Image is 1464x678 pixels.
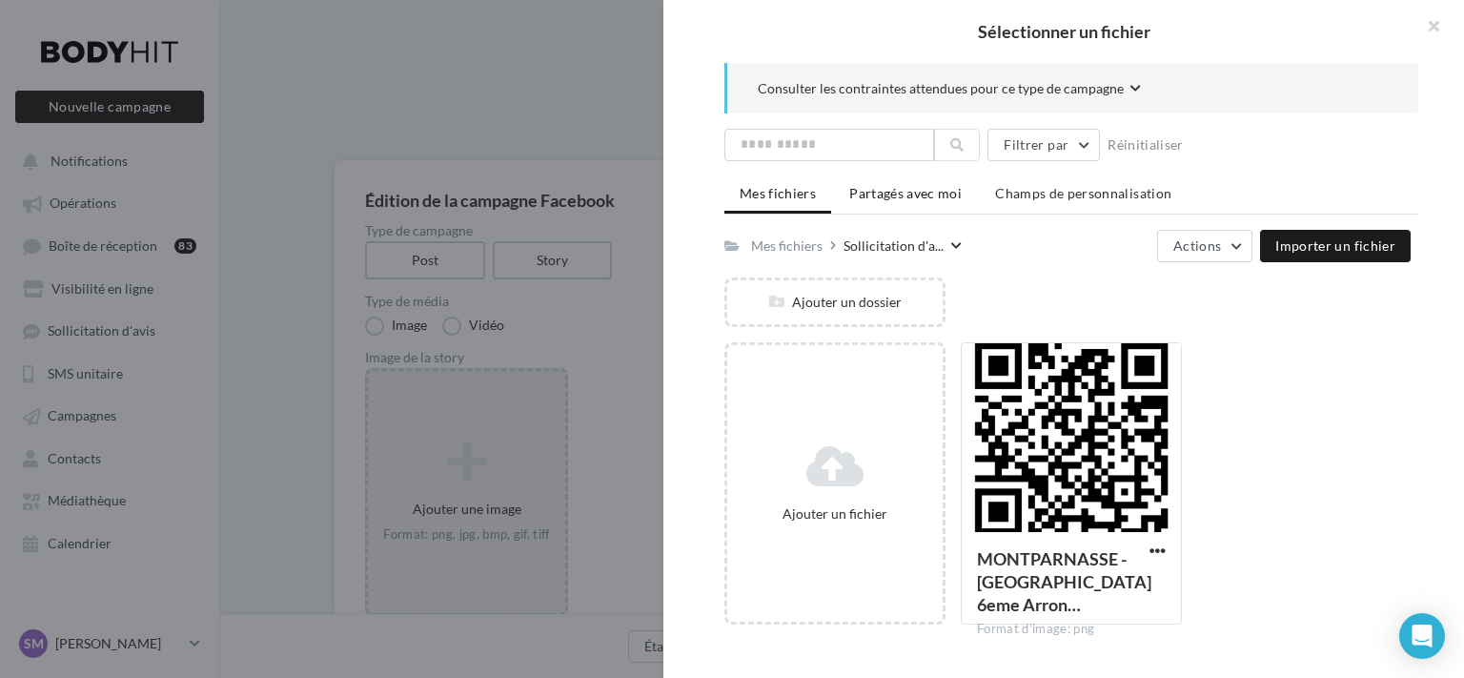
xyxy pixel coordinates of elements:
span: Actions [1173,237,1221,254]
button: Réinitialiser [1100,134,1191,156]
div: Open Intercom Messenger [1399,613,1445,659]
span: MONTPARNASSE - Paris 6eme Arrondissement - 75006 - QR code sollicitation avis Google [977,548,1151,615]
span: Partagés avec moi [849,185,962,201]
div: Mes fichiers [751,236,823,256]
button: Importer un fichier [1260,230,1411,262]
span: Champs de personnalisation [995,185,1171,201]
div: Format d'image: png [977,621,1166,638]
span: Sollicitation d'a... [844,236,944,256]
span: Consulter les contraintes attendues pour ce type de campagne [758,79,1124,98]
button: Filtrer par [987,129,1100,161]
button: Consulter les contraintes attendues pour ce type de campagne [758,78,1141,102]
div: Ajouter un fichier [735,504,935,524]
h2: Sélectionner un fichier [694,23,1433,40]
span: Importer un fichier [1275,237,1395,254]
div: Ajouter un dossier [727,293,943,312]
button: Actions [1157,230,1252,262]
span: Mes fichiers [740,185,816,201]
